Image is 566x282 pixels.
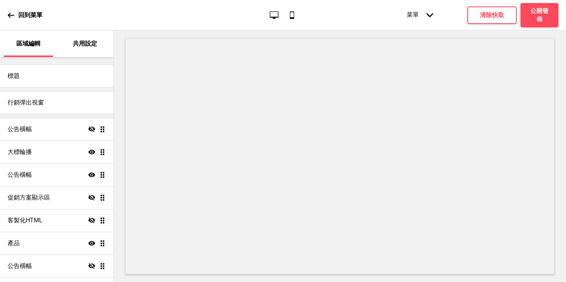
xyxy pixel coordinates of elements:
[520,3,558,27] button: 公開發佈
[18,11,42,19] p: 回到菜單
[8,239,20,247] h4: 產品
[16,40,41,48] p: 區域編輯
[8,262,32,270] h4: 公告橫幅
[528,7,551,24] h4: 公開發佈
[8,72,20,80] h4: 標題
[480,11,504,19] h4: 清除快取
[73,40,97,48] p: 共用設定
[8,98,44,107] h4: 行銷彈出視窗
[8,5,42,25] a: 回到菜單
[8,193,50,202] h4: 促銷方案顯示區
[399,3,441,27] div: 菜單
[467,6,517,24] button: 清除快取
[8,171,32,179] h4: 公告橫幅
[8,216,42,225] h4: 客製化HTML
[8,125,32,133] h4: 公告橫幅
[8,148,32,156] h4: 大標輪播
